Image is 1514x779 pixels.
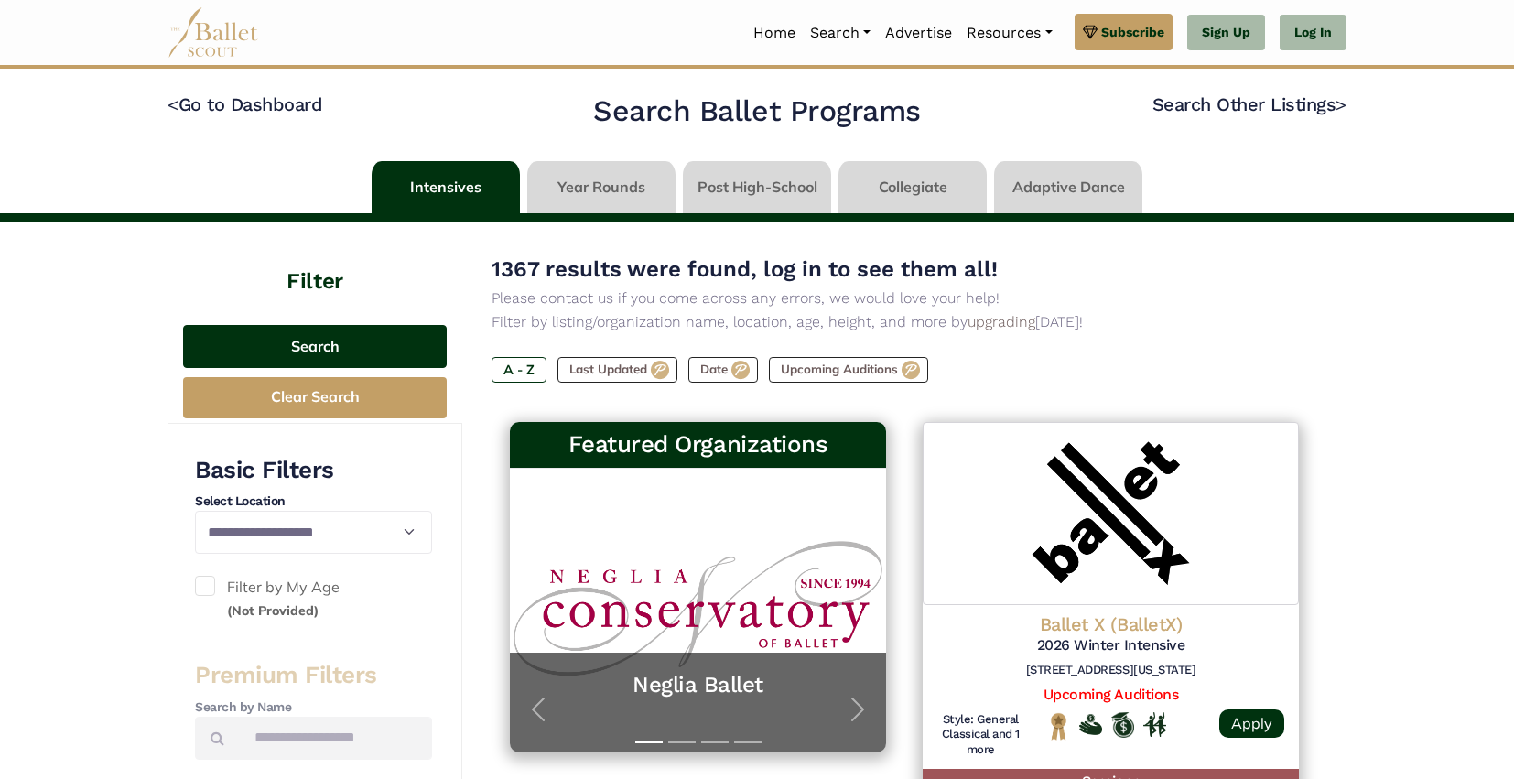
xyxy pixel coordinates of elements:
h5: 2026 Winter Intensive [937,636,1284,655]
code: > [1336,92,1346,115]
label: A - Z [492,357,546,383]
a: Resources [959,14,1059,52]
button: Search [183,325,447,368]
a: Log In [1280,15,1346,51]
img: gem.svg [1083,22,1098,42]
label: Filter by My Age [195,576,432,622]
span: 1367 results were found, log in to see them all! [492,256,998,282]
a: upgrading [968,313,1035,330]
button: Slide 2 [668,731,696,752]
a: Sign Up [1187,15,1265,51]
input: Search by names... [239,717,432,760]
a: Search [803,14,878,52]
img: Offers Scholarship [1111,712,1134,738]
h6: [STREET_ADDRESS][US_STATE] [937,663,1284,678]
img: In Person [1143,712,1166,736]
a: Apply [1219,709,1284,738]
a: Subscribe [1075,14,1173,50]
label: Upcoming Auditions [769,357,928,383]
button: Clear Search [183,377,447,418]
button: Slide 4 [734,731,762,752]
h6: Style: General Classical and 1 more [937,712,1024,759]
img: Offers Financial Aid [1079,714,1102,734]
a: Neglia Ballet [528,671,868,699]
h4: Search by Name [195,698,432,717]
h4: Filter [168,222,462,298]
li: Intensives [368,161,524,213]
h3: Featured Organizations [524,429,871,460]
p: Please contact us if you come across any errors, we would love your help! [492,287,1317,310]
li: Post High-School [679,161,835,213]
h3: Premium Filters [195,660,432,691]
li: Adaptive Dance [990,161,1146,213]
a: Home [746,14,803,52]
a: Upcoming Auditions [1044,686,1178,703]
code: < [168,92,178,115]
span: Subscribe [1101,22,1164,42]
button: Slide 1 [635,731,663,752]
img: National [1047,712,1070,741]
h2: Search Ballet Programs [593,92,920,131]
label: Last Updated [557,357,677,383]
li: Collegiate [835,161,990,213]
label: Date [688,357,758,383]
h3: Basic Filters [195,455,432,486]
small: (Not Provided) [227,602,319,619]
p: Filter by listing/organization name, location, age, height, and more by [DATE]! [492,310,1317,334]
a: Advertise [878,14,959,52]
a: <Go to Dashboard [168,93,322,115]
h4: Ballet X (BalletX) [937,612,1284,636]
a: Search Other Listings> [1152,93,1346,115]
button: Slide 3 [701,731,729,752]
h4: Select Location [195,492,432,511]
li: Year Rounds [524,161,679,213]
img: Logo [923,422,1299,605]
